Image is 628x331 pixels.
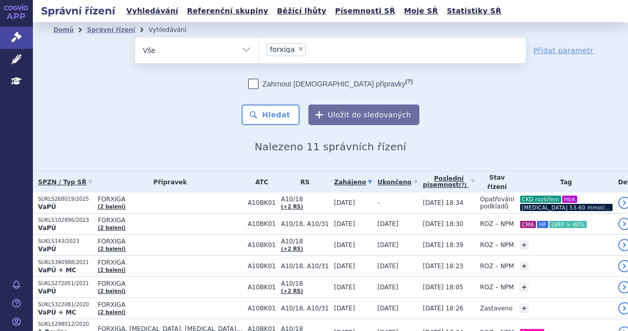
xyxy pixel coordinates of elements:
[98,309,125,315] a: (2 balení)
[248,241,276,249] span: A10BK01
[334,241,355,249] span: [DATE]
[520,196,561,203] i: CKD rozšíření
[475,171,514,193] th: Stav řízení
[242,104,300,125] button: Hledat
[423,263,464,270] span: [DATE] 18:23
[480,263,514,270] span: ROZ – NPM
[332,4,398,18] a: Písemnosti SŘ
[248,199,276,206] span: A10BK01
[562,196,578,203] i: HbA
[377,199,379,206] span: -
[533,45,594,56] a: Přidat parametr
[248,79,413,89] label: Zahrnout [DEMOGRAPHIC_DATA] přípravky
[549,221,586,228] i: LVEF > 40%
[276,171,329,193] th: RS
[480,220,514,228] span: ROZ – NPM
[98,246,125,252] a: (2 balení)
[149,22,200,38] li: Vyhledávání
[98,196,243,203] span: FORXIGA
[281,196,329,203] span: A10/18
[520,283,529,292] a: +
[423,199,464,206] span: [DATE] 18:34
[334,199,355,206] span: [DATE]
[423,220,464,228] span: [DATE] 18:30
[281,220,329,228] span: A10/18, A10/31
[38,280,93,287] p: SUKLS272051/2021
[98,301,243,308] span: FORXIGA
[281,305,329,312] span: A10/18, A10/31
[98,238,243,245] span: FORXIGA
[281,280,329,287] span: A10/18
[459,182,467,188] abbr: (?)
[537,221,548,228] i: HF
[98,225,125,231] a: (2 balení)
[123,4,181,18] a: Vyhledávání
[38,267,76,274] strong: VaPÚ + MC
[298,46,304,52] span: ×
[334,220,355,228] span: [DATE]
[423,305,464,312] span: [DATE] 18:26
[377,220,398,228] span: [DATE]
[281,204,303,210] a: (+2 RS)
[38,301,93,308] p: SUKLS322081/2020
[520,204,613,211] i: [MEDICAL_DATA] 53-60 mmol/mol
[405,78,413,85] abbr: (?)
[281,288,303,294] a: (+2 RS)
[520,240,529,250] a: +
[334,284,355,291] span: [DATE]
[38,259,93,266] p: SUKLS340988/2021
[281,263,329,270] span: A10/18, A10/31
[38,288,56,295] strong: VaPÚ
[38,321,93,328] p: SUKLS298012/2020
[38,224,56,232] strong: VaPÚ
[98,217,243,224] span: FORXIGA
[281,238,329,245] span: A10/18
[184,4,271,18] a: Referenční skupiny
[93,171,243,193] th: Přípravek
[377,241,398,249] span: [DATE]
[401,4,441,18] a: Moje SŘ
[248,305,276,312] span: A10BK01
[423,284,464,291] span: [DATE] 18:05
[334,263,355,270] span: [DATE]
[281,246,303,252] a: (+2 RS)
[377,305,398,312] span: [DATE]
[480,284,514,291] span: ROZ – NPM
[480,305,512,312] span: Zastaveno
[254,141,406,153] span: Nalezeno 11 správních řízení
[423,241,464,249] span: [DATE] 18:39
[444,4,504,18] a: Statistiky SŘ
[87,26,135,33] a: Správní řízení
[514,171,613,193] th: Tag
[248,284,276,291] span: A10BK01
[98,288,125,294] a: (2 balení)
[98,280,243,287] span: FORXIGA
[308,104,419,125] button: Uložit do sledovaných
[480,196,514,210] span: Opatřování podkladů
[377,263,398,270] span: [DATE]
[274,4,329,18] a: Běžící lhůty
[33,4,123,18] h2: Správní řízení
[248,263,276,270] span: A10BK01
[377,284,398,291] span: [DATE]
[98,259,243,266] span: FORXIGA
[53,26,73,33] a: Domů
[423,171,475,193] a: Poslednípísemnost(?)
[520,262,529,271] a: +
[377,175,417,189] a: Ukončeno
[309,43,315,56] input: forxiga
[480,241,514,249] span: ROZ – NPM
[38,175,93,189] a: SPZN / Typ SŘ
[38,238,93,245] p: SUKLS143/2023
[243,171,276,193] th: ATC
[38,217,93,224] p: SUKLS102896/2023
[98,204,125,210] a: (2 balení)
[38,196,93,203] p: SUKLS268019/2025
[270,46,295,53] span: forxiga
[38,203,56,211] strong: VaPÚ
[38,246,56,253] strong: VaPÚ
[334,305,355,312] span: [DATE]
[248,220,276,228] span: A10BK01
[98,267,125,273] a: (2 balení)
[520,304,529,313] a: +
